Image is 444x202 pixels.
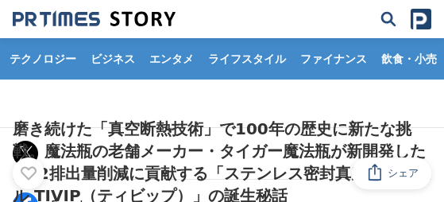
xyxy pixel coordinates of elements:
[3,52,83,66] span: テクノロジー
[143,38,200,80] a: エンタメ
[375,38,443,80] a: 飲食・小売
[411,9,431,29] img: prtimes
[84,38,141,80] a: ビジネス
[143,52,200,66] span: エンタメ
[13,10,176,28] a: 成果の裏側にあるストーリーをメディアに届ける 成果の裏側にあるストーリーをメディアに届ける
[84,52,141,66] span: ビジネス
[294,38,373,80] a: ファイナンス
[13,10,176,28] img: 成果の裏側にあるストーリーをメディアに届ける
[388,166,419,181] span: シェア
[202,52,292,66] span: ライフスタイル
[202,38,292,80] a: ライフスタイル
[375,52,443,66] span: 飲食・小売
[352,157,431,189] button: シェア
[3,38,83,80] a: テクノロジー
[294,52,373,66] span: ファイナンス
